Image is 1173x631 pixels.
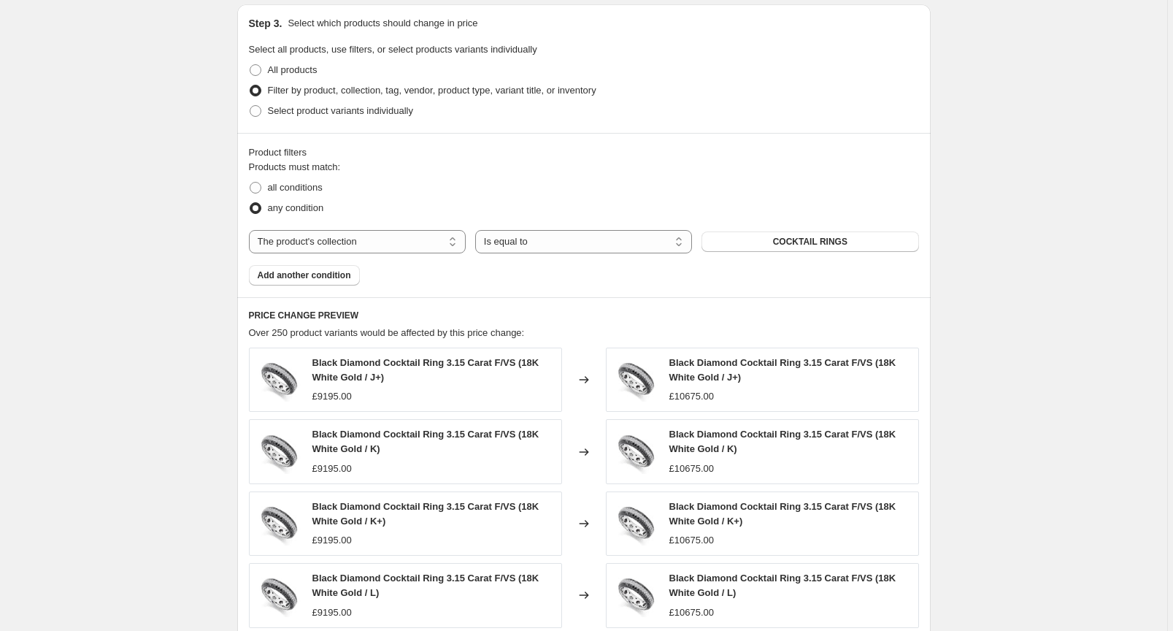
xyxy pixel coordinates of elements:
button: COCKTAIL RINGS [701,232,918,252]
span: Products must match: [249,161,341,172]
img: BDHOM_80x.jpg [257,573,301,617]
span: Black Diamond Cocktail Ring 3.15 Carat F/VS (18K White Gold / K) [669,429,896,454]
span: COCKTAIL RINGS [773,236,847,248]
div: £9195.00 [312,462,352,476]
span: Filter by product, collection, tag, vendor, product type, variant title, or inventory [268,85,596,96]
span: Black Diamond Cocktail Ring 3.15 Carat F/VS (18K White Gold / K+) [669,501,896,527]
div: £10675.00 [669,462,714,476]
img: BDHOM_80x.jpg [614,573,658,617]
div: £9195.00 [312,389,352,404]
span: Black Diamond Cocktail Ring 3.15 Carat F/VS (18K White Gold / K) [312,429,539,454]
h6: PRICE CHANGE PREVIEW [249,310,919,321]
p: Select which products should change in price [288,16,477,31]
div: £10675.00 [669,389,714,404]
span: Black Diamond Cocktail Ring 3.15 Carat F/VS (18K White Gold / J+) [669,357,896,383]
img: BDHOM_80x.jpg [257,502,301,546]
span: Add another condition [258,269,351,281]
div: £9195.00 [312,533,352,548]
div: £10675.00 [669,605,714,620]
div: £10675.00 [669,533,714,548]
img: BDHOM_80x.jpg [257,430,301,474]
span: Select all products, use filters, or select products variants individually [249,44,537,55]
span: all conditions [268,182,323,193]
div: Product filters [249,145,919,160]
div: £9195.00 [312,605,352,620]
img: BDHOM_80x.jpg [614,502,658,546]
span: any condition [268,202,324,213]
img: BDHOM_80x.jpg [257,358,301,402]
img: BDHOM_80x.jpg [614,430,658,474]
span: Black Diamond Cocktail Ring 3.15 Carat F/VS (18K White Gold / L) [669,573,896,598]
span: Black Diamond Cocktail Ring 3.15 Carat F/VS (18K White Gold / K+) [312,501,539,527]
span: Black Diamond Cocktail Ring 3.15 Carat F/VS (18K White Gold / L) [312,573,539,598]
button: Add another condition [249,265,360,286]
h2: Step 3. [249,16,282,31]
span: Black Diamond Cocktail Ring 3.15 Carat F/VS (18K White Gold / J+) [312,357,539,383]
span: All products [268,64,318,75]
img: BDHOM_80x.jpg [614,358,658,402]
span: Select product variants individually [268,105,413,116]
span: Over 250 product variants would be affected by this price change: [249,327,525,338]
